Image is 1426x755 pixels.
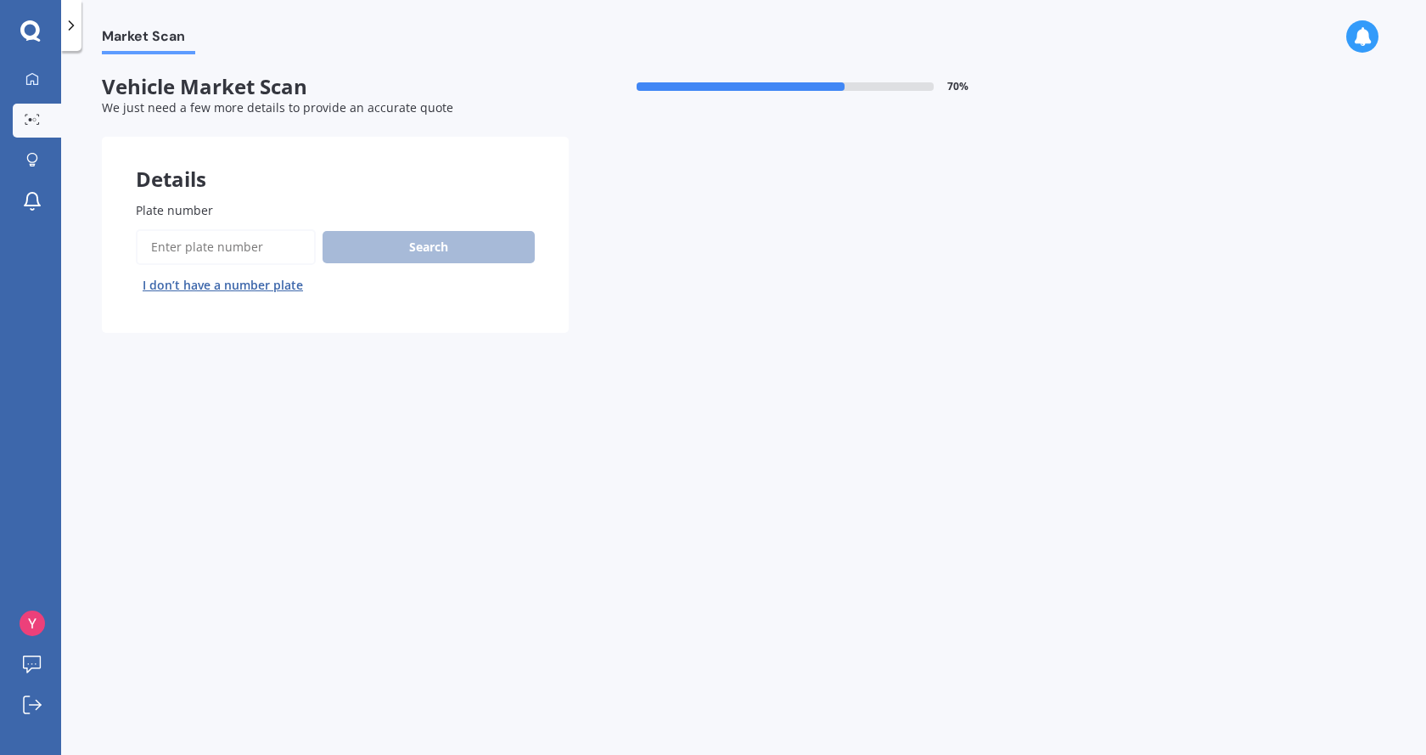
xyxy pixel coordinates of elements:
span: We just need a few more details to provide an accurate quote [102,99,453,116]
span: 70 % [947,81,968,93]
button: I don’t have a number plate [136,272,310,299]
input: Enter plate number [136,229,316,265]
span: Market Scan [102,28,195,51]
img: ACg8ocI8Jf5wD57Y58q3bVnGMTwAOFLzz6kGgJy30OQJvAg2Jx6z8Q=s96-c [20,611,45,636]
span: Plate number [136,202,213,218]
span: Vehicle Market Scan [102,75,569,99]
div: Details [102,137,569,188]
